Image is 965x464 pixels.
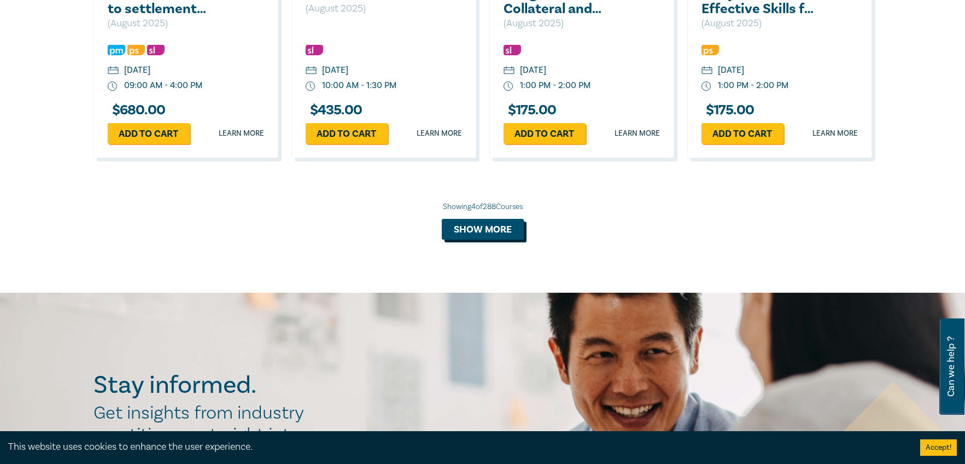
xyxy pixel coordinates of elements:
img: Substantive Law [147,45,165,55]
img: Professional Skills [127,45,145,55]
div: 1:00 PM - 2:00 PM [520,79,590,92]
img: Substantive Law [306,45,323,55]
a: Add to cart [701,123,783,144]
h3: $ 680.00 [108,103,166,118]
button: Show more [442,219,524,240]
img: calendar [504,66,514,76]
div: 09:00 AM - 4:00 PM [124,79,202,92]
img: Professional Skills [701,45,719,55]
img: Substantive Law [504,45,521,55]
img: watch [306,82,315,91]
img: calendar [701,66,712,76]
div: This website uses cookies to enhance the user experience. [8,440,904,454]
div: [DATE] [718,64,744,77]
p: ( August 2025 ) [306,2,423,16]
a: Add to cart [108,123,190,144]
a: Add to cart [306,123,388,144]
div: [DATE] [520,64,546,77]
p: ( August 2025 ) [108,16,225,31]
h3: $ 435.00 [306,103,362,118]
div: [DATE] [124,64,150,77]
h3: $ 175.00 [701,103,755,118]
button: Accept cookies [920,439,957,456]
div: 1:00 PM - 2:00 PM [718,79,788,92]
a: Learn more [615,128,660,139]
a: Learn more [219,128,264,139]
div: 10:00 AM - 1:30 PM [322,79,396,92]
img: watch [504,82,513,91]
img: watch [108,82,118,91]
p: ( August 2025 ) [504,16,621,31]
p: ( August 2025 ) [701,16,819,31]
a: Learn more [417,128,462,139]
a: Add to cart [504,123,586,144]
img: watch [701,82,711,91]
img: calendar [108,66,119,76]
img: Practice Management & Business Skills [108,45,125,55]
img: calendar [306,66,317,76]
div: Showing 4 of 288 Courses [93,201,872,212]
a: Learn more [812,128,858,139]
h3: $ 175.00 [504,103,557,118]
h2: Stay informed. [93,371,352,399]
div: [DATE] [322,64,348,77]
span: Can we help ? [946,325,956,408]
